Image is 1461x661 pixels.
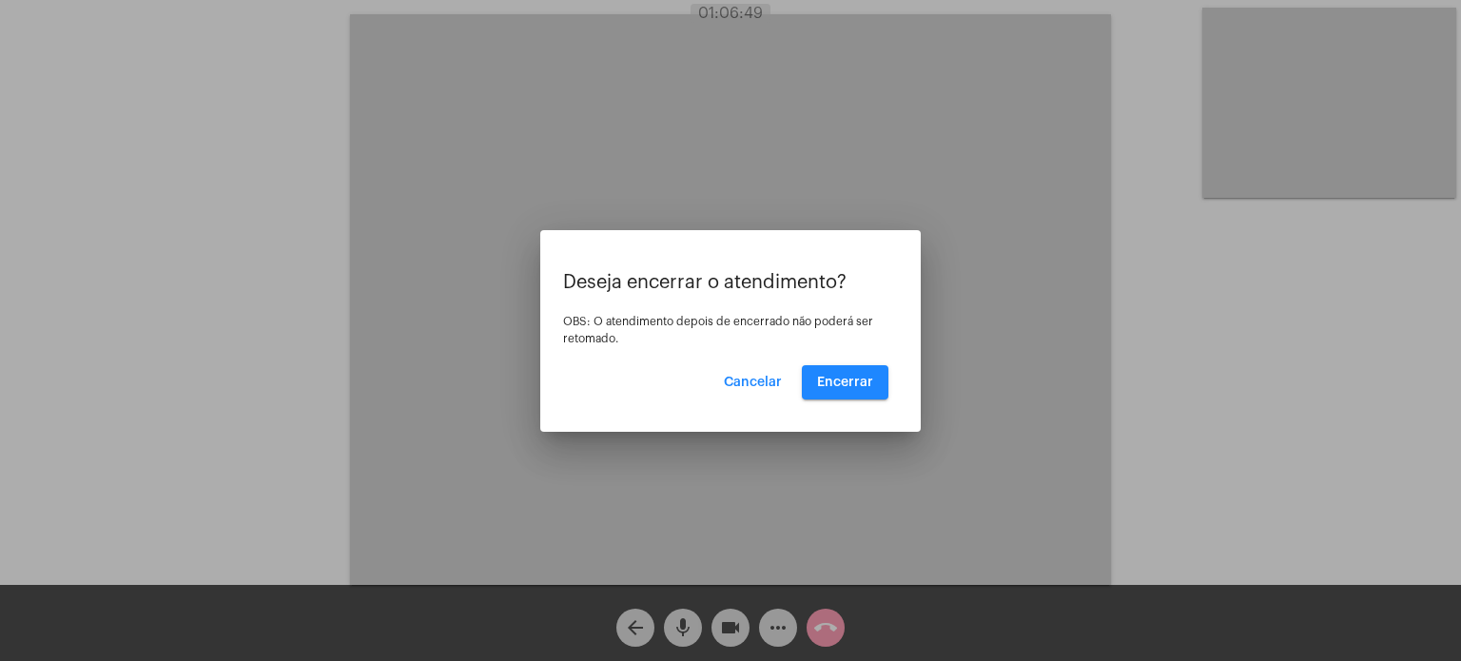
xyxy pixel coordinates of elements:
[563,316,873,344] span: OBS: O atendimento depois de encerrado não poderá ser retomado.
[802,365,888,399] button: Encerrar
[709,365,797,399] button: Cancelar
[817,376,873,389] span: Encerrar
[563,272,898,293] p: Deseja encerrar o atendimento?
[724,376,782,389] span: Cancelar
